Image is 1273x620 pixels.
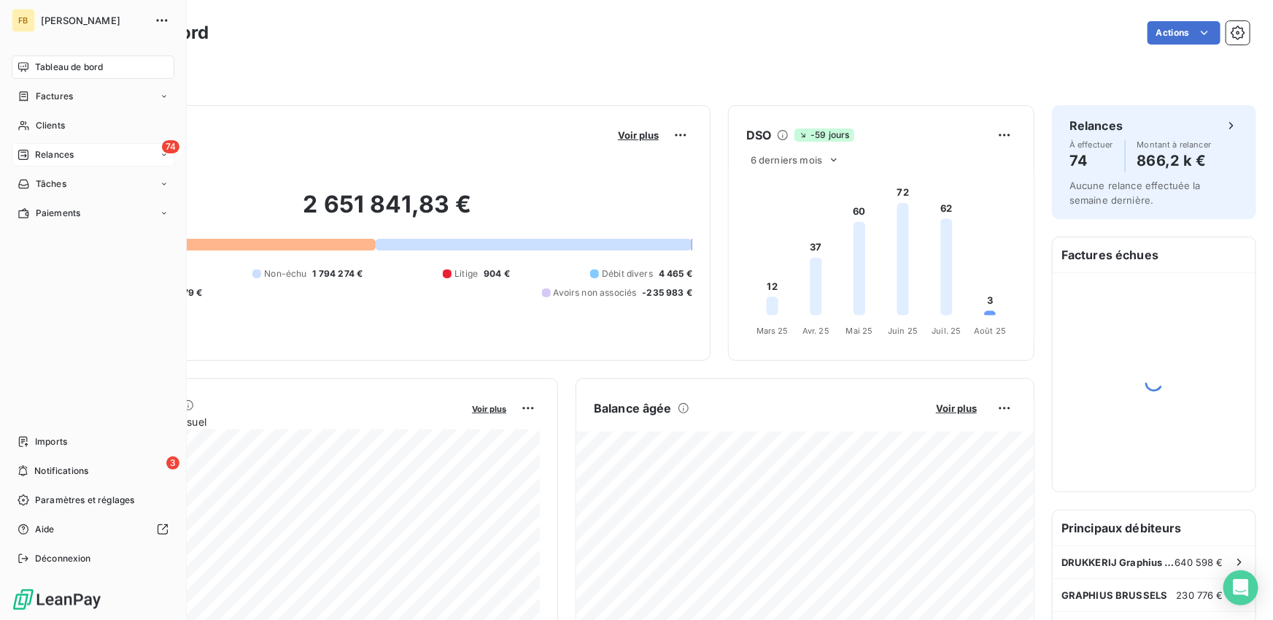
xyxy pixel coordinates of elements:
span: Relances [35,148,74,161]
span: Paramètres et réglages [35,494,134,507]
span: Imports [35,435,67,448]
span: 3 [166,456,179,470]
span: 6 derniers mois [751,154,822,166]
span: Non-échu [264,267,306,280]
span: Factures [36,90,73,103]
span: 230 776 € [1177,589,1223,601]
tspan: Juin 25 [888,326,918,336]
tspan: Mai 25 [846,326,873,336]
span: Litige [454,267,478,280]
a: Clients [12,114,174,137]
span: 4 465 € [659,267,692,280]
span: Notifications [34,464,88,478]
h6: Balance âgée [594,399,672,417]
tspan: Avr. 25 [802,326,829,336]
div: Open Intercom Messenger [1223,570,1258,605]
span: Chiffre d'affaires mensuel [82,414,462,429]
span: Tableau de bord [35,61,103,74]
span: Paiements [36,207,80,220]
span: Avoirs non associés [554,286,637,299]
a: Imports [12,430,174,453]
span: Montant à relancer [1137,140,1212,149]
span: À effectuer [1069,140,1113,149]
h6: Relances [1069,117,1123,134]
span: Voir plus [472,404,506,414]
span: -59 jours [794,129,854,142]
a: Paramètres et réglages [12,489,174,512]
a: Tâches [12,172,174,196]
h6: DSO [746,126,771,144]
div: FB [12,9,35,32]
span: Tâches [36,177,66,191]
tspan: Août 25 [974,326,1006,336]
span: Aide [35,523,55,536]
h6: Factures échues [1053,237,1255,272]
span: Voir plus [936,402,977,414]
tspan: Juil. 25 [932,326,961,336]
tspan: Mars 25 [757,326,789,336]
span: 640 598 € [1175,556,1223,568]
h2: 2 651 841,83 € [82,190,692,234]
a: Factures [12,85,174,108]
span: 904 € [484,267,510,280]
a: 74Relances [12,143,174,167]
img: Logo LeanPay [12,588,102,611]
span: Clients [36,119,65,132]
h6: Principaux débiteurs [1053,510,1255,546]
span: Voir plus [618,129,659,141]
span: DRUKKERIJ Graphius Gent [1061,556,1175,568]
span: 1 794 274 € [313,267,363,280]
h4: 866,2 k € [1137,149,1212,172]
a: Paiements [12,202,174,225]
span: Déconnexion [35,552,91,565]
button: Actions [1148,21,1220,45]
span: Aucune relance effectuée la semaine dernière. [1069,180,1201,206]
span: Débit divers [602,267,653,280]
span: [PERSON_NAME] [41,15,146,26]
span: 74 [162,140,179,153]
button: Voir plus [468,402,511,415]
button: Voir plus [932,402,981,415]
a: Aide [12,518,174,541]
span: -235 983 € [643,286,693,299]
button: Voir plus [614,129,663,142]
span: GRAPHIUS BRUSSELS [1061,589,1168,601]
a: Tableau de bord [12,56,174,79]
h4: 74 [1069,149,1113,172]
